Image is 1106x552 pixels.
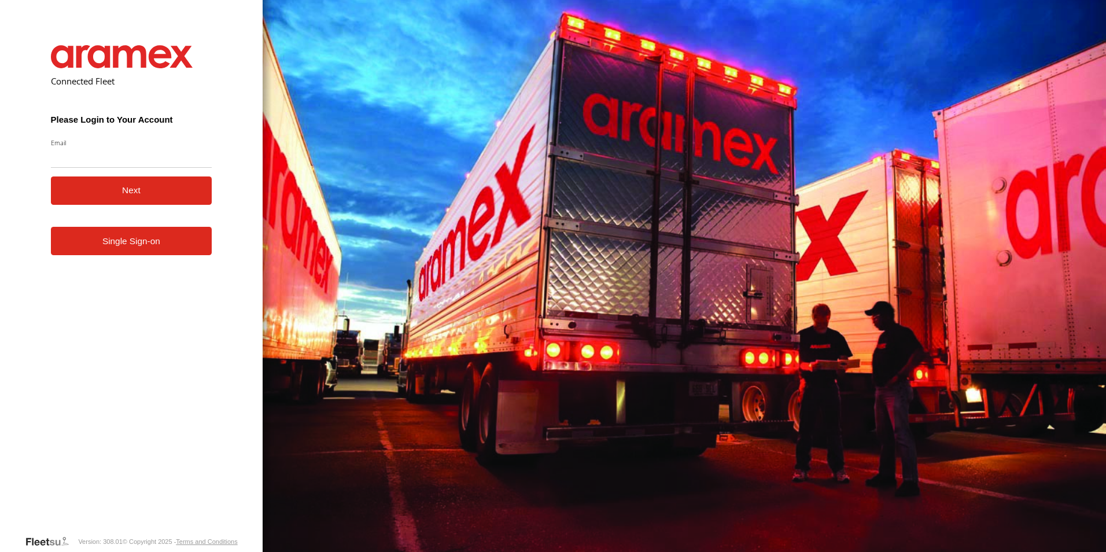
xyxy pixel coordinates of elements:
[51,176,212,205] button: Next
[51,227,212,255] a: Single Sign-on
[25,536,78,547] a: Visit our Website
[51,115,212,124] h3: Please Login to Your Account
[51,75,212,87] h2: Connected Fleet
[78,538,122,545] div: Version: 308.01
[51,45,193,68] img: Aramex
[123,538,238,545] div: © Copyright 2025 -
[51,138,212,147] label: Email
[176,538,237,545] a: Terms and Conditions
